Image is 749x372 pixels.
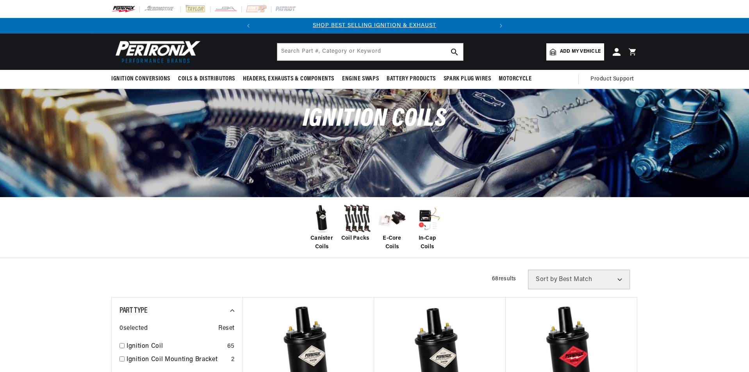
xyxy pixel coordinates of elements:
img: In-Cap Coils [412,203,443,234]
img: Coil Packs [341,203,373,234]
span: In-Cap Coils [412,234,443,252]
span: Add my vehicle [560,48,601,55]
slideshow-component: Translation missing: en.sections.announcements.announcement_bar [92,18,657,34]
summary: Motorcycle [495,70,535,88]
input: Search Part #, Category or Keyword [277,43,463,61]
div: 65 [227,342,235,352]
a: Add my vehicle [546,43,604,61]
div: Announcement [256,21,493,30]
button: Translation missing: en.sections.announcements.next_announcement [493,18,509,34]
span: Coils & Distributors [178,75,235,83]
button: Translation missing: en.sections.announcements.previous_announcement [241,18,256,34]
span: E-Core Coils [376,234,408,252]
a: Ignition Coil [127,342,224,352]
span: 68 results [492,276,516,282]
div: 2 [231,355,235,365]
span: Product Support [590,75,634,84]
div: 1 of 2 [256,21,493,30]
span: 0 selected [119,324,148,334]
span: Motorcycle [499,75,531,83]
span: Headers, Exhausts & Components [243,75,334,83]
summary: Spark Plug Wires [440,70,495,88]
span: Part Type [119,307,147,315]
span: Battery Products [387,75,436,83]
span: Ignition Coils [303,107,446,132]
span: Coil Packs [341,234,369,243]
span: Sort by [536,276,557,283]
summary: Coils & Distributors [174,70,239,88]
span: Reset [218,324,235,334]
a: Ignition Coil Mounting Bracket [127,355,228,365]
a: Canister Coils Canister Coils [306,203,337,252]
summary: Ignition Conversions [111,70,174,88]
summary: Battery Products [383,70,440,88]
a: SHOP BEST SELLING IGNITION & EXHAUST [313,23,436,28]
span: Spark Plug Wires [444,75,491,83]
summary: Product Support [590,70,638,89]
button: search button [446,43,463,61]
summary: Headers, Exhausts & Components [239,70,338,88]
img: Pertronix [111,38,201,65]
select: Sort by [528,270,630,289]
span: Engine Swaps [342,75,379,83]
img: Canister Coils [306,203,337,234]
a: Coil Packs Coil Packs [341,203,373,243]
a: E-Core Coils E-Core Coils [376,203,408,252]
summary: Engine Swaps [338,70,383,88]
img: E-Core Coils [376,203,408,234]
a: In-Cap Coils In-Cap Coils [412,203,443,252]
span: Canister Coils [306,234,337,252]
span: Ignition Conversions [111,75,170,83]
